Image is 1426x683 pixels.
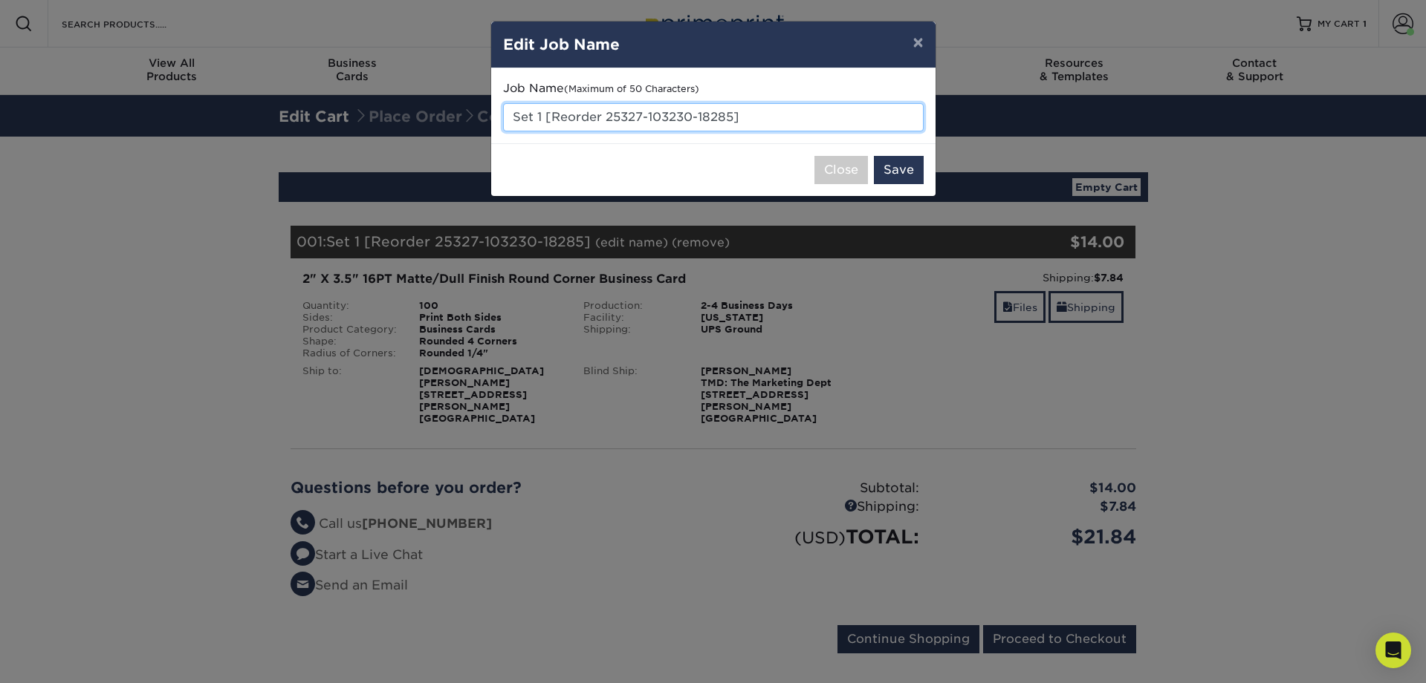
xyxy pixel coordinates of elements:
input: Descriptive Name [503,103,924,131]
label: Job Name [503,80,699,97]
button: Save [874,156,924,184]
button: Close [814,156,868,184]
div: Open Intercom Messenger [1375,633,1411,668]
button: × [901,22,935,63]
small: (Maximum of 50 Characters) [564,83,699,94]
h4: Edit Job Name [503,33,924,56]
